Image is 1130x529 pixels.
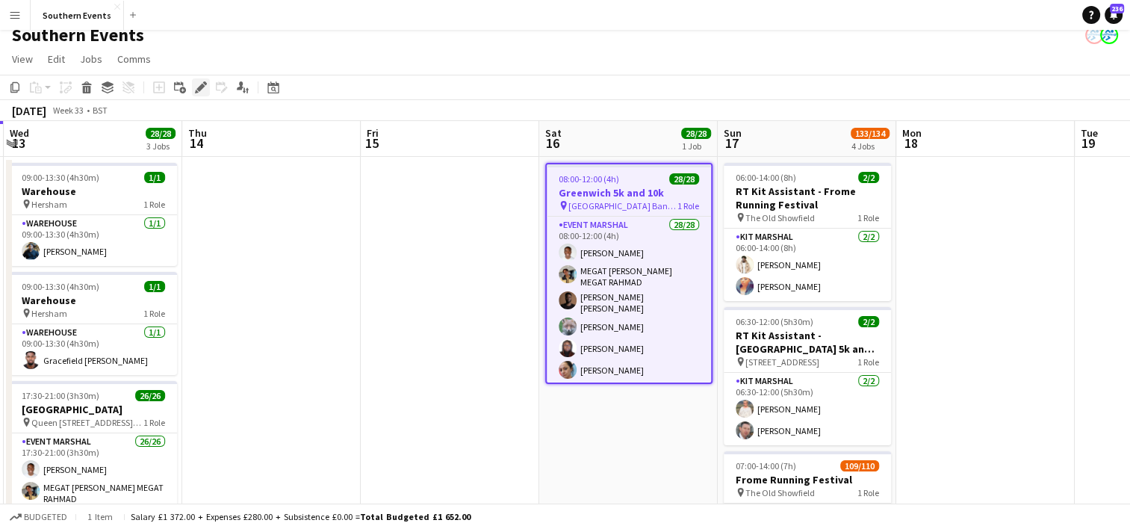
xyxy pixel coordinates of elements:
[131,511,471,522] div: Salary £1 372.00 + Expenses £280.00 + Subsistence £0.00 =
[547,186,711,199] h3: Greenwich 5k and 10k
[146,128,176,139] span: 28/28
[12,103,46,118] div: [DATE]
[144,172,165,183] span: 1/1
[851,128,890,139] span: 133/134
[24,512,67,522] span: Budgeted
[900,134,922,152] span: 18
[721,134,742,152] span: 17
[7,509,69,525] button: Budgeted
[840,460,879,471] span: 109/110
[1105,6,1123,24] a: 236
[724,185,891,211] h3: RT Kit Assistant - Frome Running Festival
[724,126,742,140] span: Sun
[736,316,813,327] span: 06:30-12:00 (5h30m)
[857,487,879,498] span: 1 Role
[12,24,144,46] h1: Southern Events
[10,294,177,307] h3: Warehouse
[22,172,99,183] span: 09:00-13:30 (4h30m)
[669,173,699,185] span: 28/28
[858,316,879,327] span: 2/2
[543,134,562,152] span: 16
[1085,26,1103,44] app-user-avatar: RunThrough Events
[724,329,891,356] h3: RT Kit Assistant - [GEOGRAPHIC_DATA] 5k and 10k
[135,390,165,401] span: 26/26
[31,1,124,30] button: Southern Events
[31,417,143,428] span: Queen [STREET_ADDRESS][PERSON_NAME][DATE]
[93,105,108,116] div: BST
[10,163,177,266] app-job-card: 09:00-13:30 (4h30m)1/1Warehouse Hersham1 RoleWarehouse1/109:00-13:30 (4h30m)[PERSON_NAME]
[74,49,108,69] a: Jobs
[724,373,891,445] app-card-role: Kit Marshal2/206:30-12:00 (5h30m)[PERSON_NAME][PERSON_NAME]
[1081,126,1098,140] span: Tue
[724,163,891,301] app-job-card: 06:00-14:00 (8h)2/2RT Kit Assistant - Frome Running Festival The Old Showfield1 RoleKit Marshal2/...
[6,49,39,69] a: View
[858,172,879,183] span: 2/2
[677,200,699,211] span: 1 Role
[857,212,879,223] span: 1 Role
[31,199,67,210] span: Hersham
[143,308,165,319] span: 1 Role
[144,281,165,292] span: 1/1
[22,390,99,401] span: 17:30-21:00 (3h30m)
[10,185,177,198] h3: Warehouse
[724,473,891,486] h3: Frome Running Festival
[146,140,175,152] div: 3 Jobs
[143,417,165,428] span: 1 Role
[186,134,207,152] span: 14
[10,272,177,375] app-job-card: 09:00-13:30 (4h30m)1/1Warehouse Hersham1 RoleWarehouse1/109:00-13:30 (4h30m)Gracefield [PERSON_NAME]
[143,199,165,210] span: 1 Role
[49,105,87,116] span: Week 33
[902,126,922,140] span: Mon
[111,49,157,69] a: Comms
[22,281,99,292] span: 09:00-13:30 (4h30m)
[1078,134,1098,152] span: 19
[12,52,33,66] span: View
[188,126,207,140] span: Thu
[745,487,815,498] span: The Old Showfield
[10,403,177,416] h3: [GEOGRAPHIC_DATA]
[736,172,796,183] span: 06:00-14:00 (8h)
[736,460,796,471] span: 07:00-14:00 (7h)
[10,215,177,266] app-card-role: Warehouse1/109:00-13:30 (4h30m)[PERSON_NAME]
[545,163,713,384] app-job-card: 08:00-12:00 (4h)28/28Greenwich 5k and 10k [GEOGRAPHIC_DATA] Bandstand1 RoleEvent Marshal28/2808:0...
[681,128,711,139] span: 28/28
[10,324,177,375] app-card-role: Warehouse1/109:00-13:30 (4h30m)Gracefield [PERSON_NAME]
[42,49,71,69] a: Edit
[10,126,29,140] span: Wed
[360,511,471,522] span: Total Budgeted £1 652.00
[724,229,891,301] app-card-role: Kit Marshal2/206:00-14:00 (8h)[PERSON_NAME][PERSON_NAME]
[745,356,819,368] span: [STREET_ADDRESS]
[851,140,889,152] div: 4 Jobs
[48,52,65,66] span: Edit
[82,511,118,522] span: 1 item
[559,173,619,185] span: 08:00-12:00 (4h)
[1100,26,1118,44] app-user-avatar: RunThrough Events
[117,52,151,66] span: Comms
[367,126,379,140] span: Fri
[857,356,879,368] span: 1 Role
[724,307,891,445] app-job-card: 06:30-12:00 (5h30m)2/2RT Kit Assistant - [GEOGRAPHIC_DATA] 5k and 10k [STREET_ADDRESS]1 RoleKit M...
[80,52,102,66] span: Jobs
[7,134,29,152] span: 13
[364,134,379,152] span: 15
[745,212,815,223] span: The Old Showfield
[682,140,710,152] div: 1 Job
[568,200,677,211] span: [GEOGRAPHIC_DATA] Bandstand
[545,126,562,140] span: Sat
[31,308,67,319] span: Hersham
[1110,4,1124,13] span: 236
